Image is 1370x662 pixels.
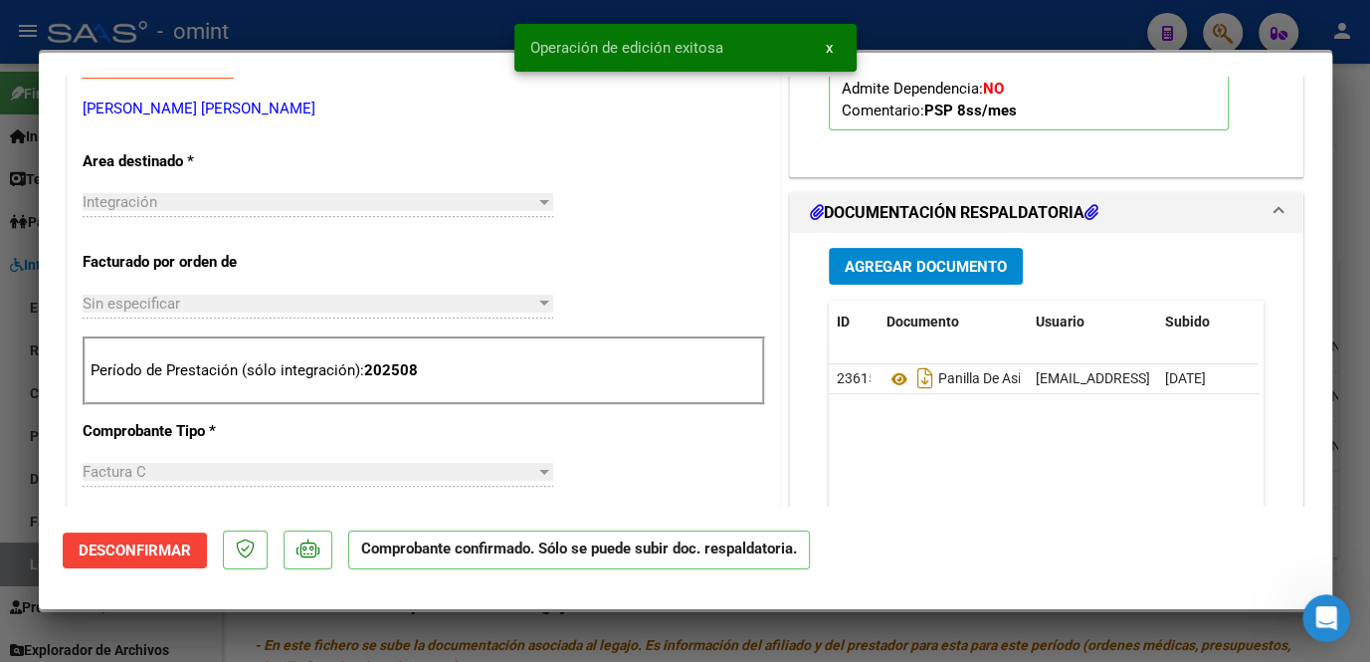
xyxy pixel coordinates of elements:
[842,102,1017,119] span: Comentario:
[83,463,146,481] span: Factura C
[364,361,418,379] strong: 202508
[810,201,1098,225] h1: DOCUMENTACIÓN RESPALDATORIA
[83,193,157,211] span: Integración
[83,63,234,81] span: ANALISIS PRESTADOR
[63,533,207,568] button: Desconfirmar
[1165,370,1206,386] span: [DATE]
[1165,314,1210,330] span: Subido
[924,102,1017,119] strong: PSP 8ss/mes
[886,314,959,330] span: Documento
[1302,594,1350,642] iframe: Intercom live chat
[1157,301,1257,343] datatable-header-cell: Subido
[83,98,765,120] p: [PERSON_NAME] [PERSON_NAME]
[829,248,1023,285] button: Agregar Documento
[79,542,191,559] span: Desconfirmar
[912,362,938,394] i: Descargar documento
[1028,301,1157,343] datatable-header-cell: Usuario
[886,371,1121,387] span: Panilla De Asistencia Mensual
[983,80,1004,98] strong: NO
[879,301,1028,343] datatable-header-cell: Documento
[790,233,1303,646] div: DOCUMENTACIÓN RESPALDATORIA
[1257,301,1356,343] datatable-header-cell: Acción
[845,258,1007,276] span: Agregar Documento
[348,531,810,569] p: Comprobante confirmado. Sólo se puede subir doc. respaldatoria.
[829,301,879,343] datatable-header-cell: ID
[83,295,180,313] span: Sin especificar
[83,150,288,173] p: Area destinado *
[837,370,877,386] span: 23615
[810,30,849,66] button: x
[530,38,723,58] span: Operación de edición exitosa
[826,39,833,57] span: x
[790,193,1303,233] mat-expansion-panel-header: DOCUMENTACIÓN RESPALDATORIA
[837,314,850,330] span: ID
[1036,314,1084,330] span: Usuario
[91,359,757,382] p: Período de Prestación (sólo integración):
[83,420,288,443] p: Comprobante Tipo *
[83,251,288,274] p: Facturado por orden de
